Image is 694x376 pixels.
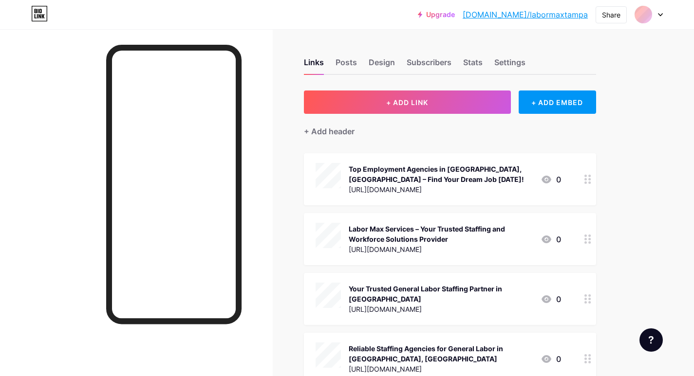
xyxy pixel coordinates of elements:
div: + ADD EMBED [519,90,596,114]
div: Stats [463,56,483,74]
div: Top Employment Agencies in [GEOGRAPHIC_DATA], [GEOGRAPHIC_DATA] – Find Your Dream Job [DATE]! [349,164,533,184]
div: Design [369,56,395,74]
a: Upgrade [418,11,455,18]
div: Labor Max Services – Your Trusted Staffing and Workforce Solutions Provider [349,224,533,244]
div: 0 [541,174,561,185]
div: Links [304,56,324,74]
div: 0 [541,353,561,365]
div: Settings [494,56,525,74]
div: Posts [336,56,357,74]
div: 0 [541,293,561,305]
div: [URL][DOMAIN_NAME] [349,304,533,314]
a: [DOMAIN_NAME]/labormaxtampa [463,9,588,20]
div: [URL][DOMAIN_NAME] [349,244,533,254]
div: 0 [541,233,561,245]
div: Subscribers [407,56,451,74]
div: [URL][DOMAIN_NAME] [349,184,533,195]
div: Reliable Staffing Agencies for General Labor in [GEOGRAPHIC_DATA], [GEOGRAPHIC_DATA] [349,343,533,364]
div: Your Trusted General Labor Staffing Partner in [GEOGRAPHIC_DATA] [349,284,533,304]
div: [URL][DOMAIN_NAME] [349,364,533,374]
span: + ADD LINK [386,98,428,107]
div: Share [602,10,620,20]
div: + Add header [304,125,355,137]
button: + ADD LINK [304,90,511,114]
